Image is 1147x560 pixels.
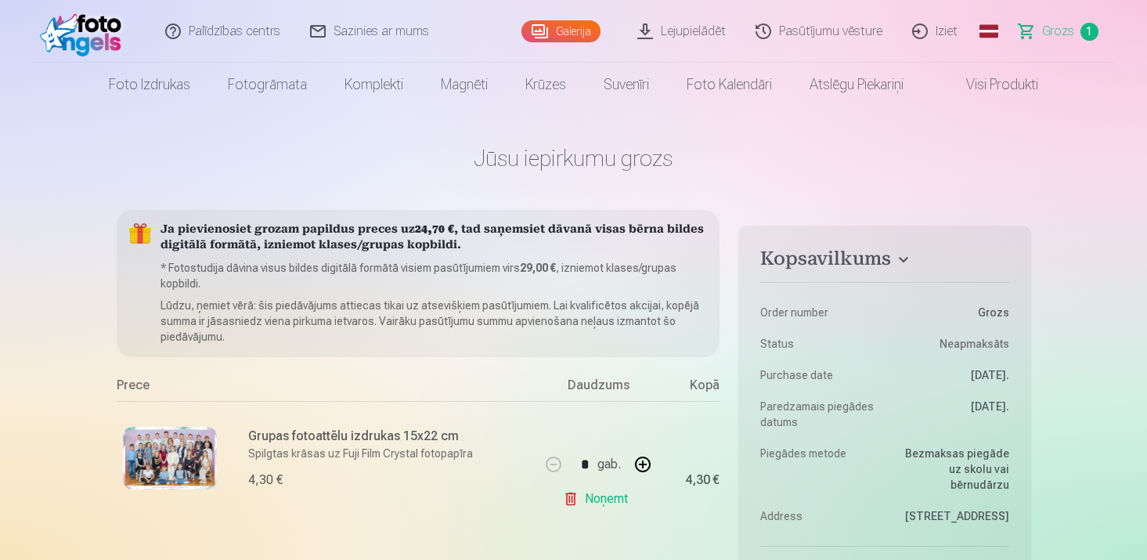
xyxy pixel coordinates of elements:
[760,508,877,524] dt: Address
[668,63,791,107] a: Foto kalendāri
[209,63,326,107] a: Fotogrāmata
[161,222,708,254] h5: Ja pievienosiet grozam papildus preces uz , tad saņemsiet dāvanā visas bērna bildes digitālā form...
[507,63,585,107] a: Krūzes
[422,63,507,107] a: Magnēti
[760,305,877,320] dt: Order number
[90,63,209,107] a: Foto izdrukas
[521,20,601,42] a: Galerija
[1080,23,1098,41] span: 1
[1042,22,1074,41] span: Grozs
[760,247,1008,276] button: Kopsavilkums
[760,367,877,383] dt: Purchase date
[248,446,531,461] p: Spilgtas krāsas uz Fuji Film Crystal fotopapīra
[161,298,708,345] p: Lūdzu, ņemiet vērā: šis piedāvājums attiecas tikai uz atsevišķiem pasūtījumiem. Lai kvalificētos ...
[893,399,1009,430] dd: [DATE].
[248,427,531,446] h6: Grupas fotoattēlu izdrukas 15x22 cm
[940,336,1009,352] span: Neapmaksāts
[685,475,720,485] div: 4,30 €
[893,305,1009,320] dd: Grozs
[893,508,1009,524] dd: [STREET_ADDRESS]
[326,63,422,107] a: Komplekti
[520,262,556,274] b: 29,00 €
[117,376,540,401] div: Prece
[415,224,454,236] b: 24,70 €
[585,63,668,107] a: Suvenīri
[161,260,708,291] p: * Fotostudija dāvina visus bildes digitālā formātā visiem pasūtījumiem virs , izniemot klases/gru...
[791,63,922,107] a: Atslēgu piekariņi
[893,367,1009,383] dd: [DATE].
[248,471,283,490] div: 4,30 €
[657,376,720,401] div: Kopā
[597,446,621,483] div: gab.
[760,336,877,352] dt: Status
[563,483,634,515] a: Noņemt
[40,6,130,56] img: /fa1
[760,446,877,493] dt: Piegādes metode
[539,376,657,401] div: Daudzums
[893,446,1009,493] dd: Bezmaksas piegāde uz skolu vai bērnudārzu
[922,63,1057,107] a: Visi produkti
[760,399,877,430] dt: Paredzamais piegādes datums
[117,144,1031,172] h1: Jūsu iepirkumu grozs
